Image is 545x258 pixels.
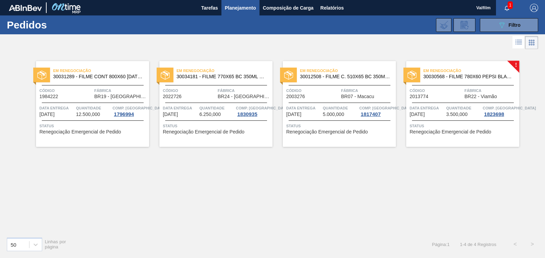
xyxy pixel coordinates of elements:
[286,122,394,129] span: Status
[410,129,491,134] span: Renegociação Emergencial de Pedido
[524,236,541,253] button: >
[37,71,46,80] img: status
[218,94,271,99] span: BR24 - Ponta Grossa
[525,36,538,49] div: Visão em Cards
[94,94,147,99] span: BR19 - Nova Rio
[236,112,258,117] div: 1830935
[483,105,536,112] span: Comp. Carga
[410,105,445,112] span: Data entrega
[446,112,468,117] span: 3.500,000
[512,36,525,49] div: Visão em Lista
[9,5,42,11] img: TNhmsLtSVTkK8tSr43FrP2fwEKptu5GPRR3wAAAABJRU5ErkJggg==
[323,105,358,112] span: Quantidade
[161,71,170,80] img: status
[359,105,394,117] a: Comp. [GEOGRAPHIC_DATA]1817407
[323,112,344,117] span: 5.000,000
[39,129,121,134] span: Renegociação Emergencial de Pedido
[300,74,390,79] span: 30012508 - FILME C. 510X65 BC 350ML MP C18 429
[163,112,178,117] span: 06/09/2025
[39,105,74,112] span: Data entrega
[163,122,271,129] span: Status
[341,87,394,94] span: Fábrica
[483,105,518,117] a: Comp. [GEOGRAPHIC_DATA]1823698
[460,242,496,247] span: 1 - 4 de 4 Registros
[177,74,267,79] span: 30034181 - FILME 770X65 BC 350ML MP C12
[286,129,368,134] span: Renegociação Emergencial de Pedido
[530,4,538,12] img: Logout
[408,71,416,80] img: status
[53,67,149,74] span: Em renegociação
[507,236,524,253] button: <
[94,87,147,94] span: Fábrica
[286,87,339,94] span: Código
[112,105,147,117] a: Comp. [GEOGRAPHIC_DATA]1796994
[410,94,428,99] span: 2013774
[39,94,58,99] span: 1984222
[11,242,16,247] div: 50
[446,105,481,112] span: Quantidade
[76,112,100,117] span: 12.500,000
[177,67,272,74] span: Em renegociação
[341,94,374,99] span: BR07 - Macacu
[284,71,293,80] img: status
[436,18,451,32] div: Importar Negociações dos Pedidos
[236,105,289,112] span: Comp. Carga
[39,112,54,117] span: 05/09/2025
[423,74,514,79] span: 30030568 - FILME 780X60 PEPSI BLACK NIV24
[26,61,149,147] a: statusEm renegociação30031289 - FILME CONT 800X60 [DATE] MP C12 429Código1984222FábricaBR19 - [GE...
[272,61,396,147] a: statusEm renegociação30012508 - FILME C. 510X65 BC 350ML MP C18 429Código2003276FábricaBR07 - Mac...
[112,112,135,117] div: 1796994
[464,87,518,94] span: Fábrica
[163,94,182,99] span: 2022726
[423,67,519,74] span: Em renegociação
[359,105,412,112] span: Comp. Carga
[483,112,505,117] div: 1823698
[218,87,271,94] span: Fábrica
[432,242,449,247] span: Página : 1
[76,105,111,112] span: Quantidade
[199,112,221,117] span: 6.250,000
[453,18,475,32] div: Solicitação de Revisão de Pedidos
[286,94,305,99] span: 2003276
[286,112,301,117] span: 16/09/2025
[410,87,463,94] span: Código
[480,18,538,32] button: Filtro
[39,87,93,94] span: Código
[396,61,519,147] a: !statusEm renegociação30030568 - FILME 780X60 PEPSI BLACK NIV24Código2013774FábricaBR22 - ViamãoD...
[225,4,256,12] span: Planejamento
[359,112,382,117] div: 1817407
[199,105,234,112] span: Quantidade
[286,105,321,112] span: Data entrega
[410,122,518,129] span: Status
[300,67,396,74] span: Em renegociação
[45,239,66,249] span: Linhas por página
[163,105,198,112] span: Data entrega
[112,105,166,112] span: Comp. Carga
[163,87,216,94] span: Código
[320,4,344,12] span: Relatórios
[163,129,244,134] span: Renegociação Emergencial de Pedido
[149,61,272,147] a: statusEm renegociação30034181 - FILME 770X65 BC 350ML MP C12Código2022726FábricaBR24 - [GEOGRAPHI...
[263,4,314,12] span: Composição de Carga
[410,112,425,117] span: 29/09/2025
[496,3,518,13] button: Notificações
[508,1,513,9] span: 1
[236,105,271,117] a: Comp. [GEOGRAPHIC_DATA]1830935
[509,22,521,28] span: Filtro
[201,4,218,12] span: Tarefas
[39,122,147,129] span: Status
[53,74,144,79] span: 30031289 - FILME CONT 800X60 BC 473 MP C12 429
[7,21,106,29] h1: Pedidos
[464,94,497,99] span: BR22 - Viamão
